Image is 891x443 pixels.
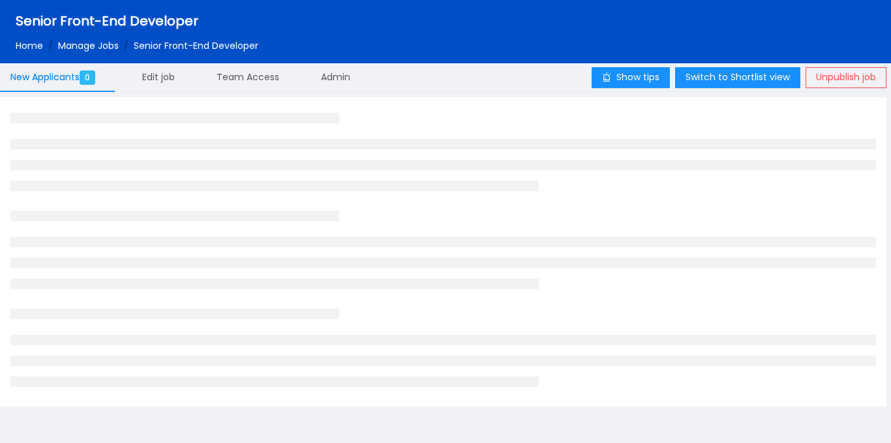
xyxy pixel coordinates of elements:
button: Unpublish job [806,67,886,88]
span: Team Access [217,70,279,84]
span: / [48,39,53,52]
span: Admin [321,70,350,84]
a: Home [16,39,43,52]
a: Manage Jobs [58,39,119,52]
span: / [124,39,128,52]
span: 0 [80,70,95,85]
span: Senior Front-End Developer [16,12,198,30]
span: Senior Front-End Developer [134,39,258,52]
span: New Applicants [10,70,100,84]
button: icon: alertShow tips [592,67,670,88]
button: Switch to Shortlist view [675,67,800,88]
span: Edit job [142,70,175,84]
